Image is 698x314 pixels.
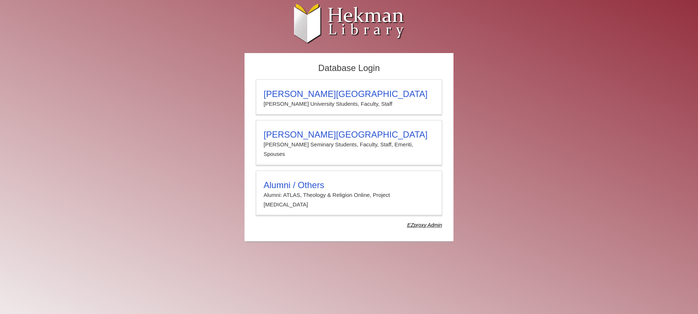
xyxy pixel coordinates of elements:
[264,190,434,210] p: Alumni: ATLAS, Theology & Religion Online, Project [MEDICAL_DATA]
[256,79,442,115] a: [PERSON_NAME][GEOGRAPHIC_DATA][PERSON_NAME] University Students, Faculty, Staff
[407,222,442,228] dfn: Use Alumni login
[264,180,434,210] summary: Alumni / OthersAlumni: ATLAS, Theology & Religion Online, Project [MEDICAL_DATA]
[252,61,446,76] h2: Database Login
[264,89,434,99] h3: [PERSON_NAME][GEOGRAPHIC_DATA]
[264,130,434,140] h3: [PERSON_NAME][GEOGRAPHIC_DATA]
[256,120,442,165] a: [PERSON_NAME][GEOGRAPHIC_DATA][PERSON_NAME] Seminary Students, Faculty, Staff, Emeriti, Spouses
[264,99,434,109] p: [PERSON_NAME] University Students, Faculty, Staff
[264,140,434,159] p: [PERSON_NAME] Seminary Students, Faculty, Staff, Emeriti, Spouses
[264,180,434,190] h3: Alumni / Others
